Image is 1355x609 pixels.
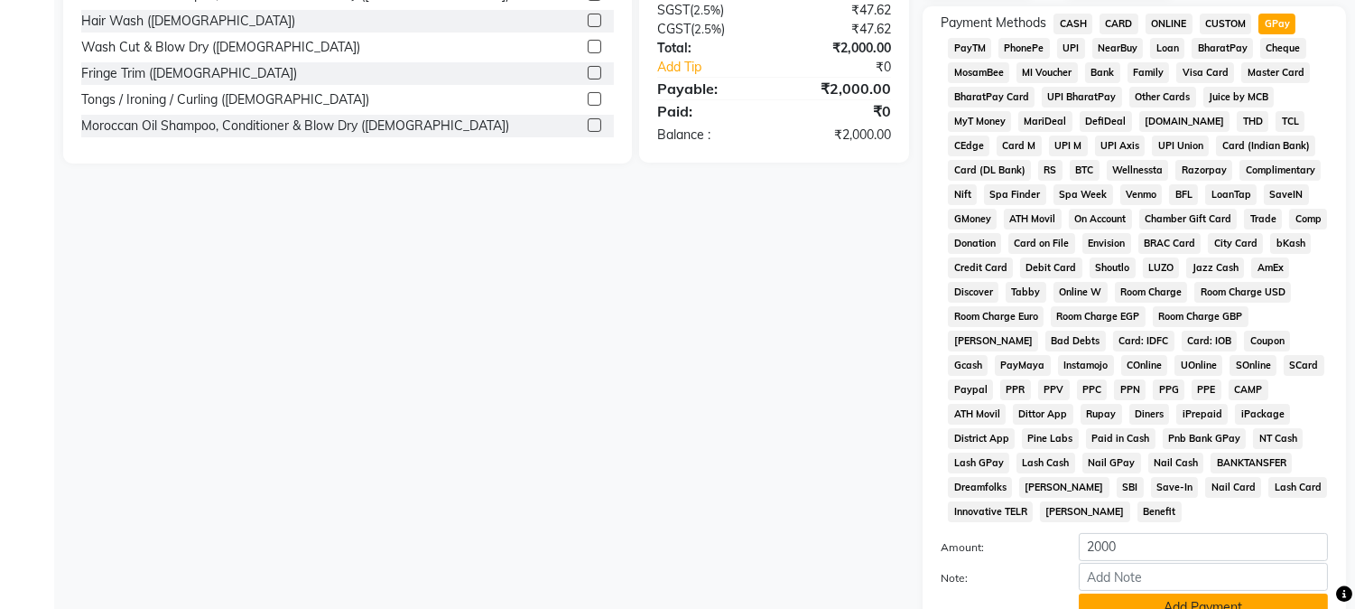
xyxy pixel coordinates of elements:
[1004,209,1062,230] span: ATH Movil
[948,501,1033,522] span: Innovative TELR
[1053,184,1113,205] span: Spa Week
[948,209,997,230] span: GMoney
[1058,355,1114,376] span: Instamojo
[1022,428,1079,449] span: Pine Labs
[796,58,905,77] div: ₹0
[1192,379,1221,400] span: PPE
[1082,453,1141,473] span: Nail GPay
[948,282,998,303] span: Discover
[1268,477,1327,498] span: Lash Card
[1139,209,1238,230] span: Chamber Gift Card
[1153,306,1248,327] span: Room Charge GBP
[1186,258,1244,278] span: Jazz Cash
[1080,111,1132,132] span: DefiDeal
[1260,38,1306,59] span: Cheque
[1042,87,1122,108] span: UPI BharatPay
[1235,404,1290,425] span: iPackage
[1038,379,1070,400] span: PPV
[1182,331,1238,351] span: Card: IOB
[1120,184,1163,205] span: Venmo
[1276,111,1304,132] span: TCL
[1018,111,1072,132] span: MariDeal
[948,62,1009,83] span: MosamBee
[941,14,1046,33] span: Payment Methods
[1143,258,1180,278] span: LUZO
[1100,14,1138,34] span: CARD
[1137,501,1182,522] span: Benefit
[948,379,993,400] span: Paypal
[1163,428,1247,449] span: Pnb Bank GPay
[775,20,905,39] div: ₹47.62
[775,78,905,99] div: ₹2,000.00
[948,477,1012,498] span: Dreamfolks
[948,38,991,59] span: PayTM
[1053,282,1108,303] span: Online W
[1192,38,1253,59] span: BharatPay
[1194,282,1291,303] span: Room Charge USD
[644,58,796,77] a: Add Tip
[948,233,1001,254] span: Donation
[1129,404,1170,425] span: Diners
[1230,355,1276,376] span: SOnline
[775,100,905,122] div: ₹0
[927,570,1065,586] label: Note:
[1114,379,1146,400] span: PPN
[1253,428,1303,449] span: NT Cash
[1117,477,1144,498] span: SBI
[1148,453,1204,473] span: Nail Cash
[1069,209,1132,230] span: On Account
[1176,62,1234,83] span: Visa Card
[1129,87,1196,108] span: Other Cards
[1085,62,1120,83] span: Bank
[644,20,775,39] div: ( )
[927,539,1065,556] label: Amount:
[81,117,509,136] div: Moroccan Oil Shampoo, Conditioner & Blow Dry ([DEMOGRAPHIC_DATA])
[1289,209,1327,230] span: Comp
[1038,160,1063,181] span: RS
[1244,331,1290,351] span: Coupon
[1019,477,1109,498] span: [PERSON_NAME]
[1115,282,1188,303] span: Room Charge
[1049,136,1088,156] span: UPI M
[1008,233,1075,254] span: Card on File
[1258,14,1295,34] span: GPay
[1092,38,1144,59] span: NearBuy
[1237,111,1268,132] span: THD
[998,38,1050,59] span: PhonePe
[1270,233,1311,254] span: bKash
[1151,477,1199,498] span: Save-In
[1153,379,1184,400] span: PPG
[948,428,1015,449] span: District App
[948,258,1013,278] span: Credit Card
[1079,563,1328,591] input: Add Note
[1006,282,1046,303] span: Tabby
[1107,160,1169,181] span: Wellnessta
[1239,160,1321,181] span: Complimentary
[775,126,905,145] div: ₹2,000.00
[1216,136,1315,156] span: Card (Indian Bank)
[1208,233,1263,254] span: City Card
[1051,306,1146,327] span: Room Charge EGP
[1090,258,1136,278] span: Shoutlo
[984,184,1046,205] span: Spa Finder
[775,1,905,20] div: ₹47.62
[1121,355,1168,376] span: COnline
[1139,111,1230,132] span: [DOMAIN_NAME]
[1244,209,1282,230] span: Trade
[1020,258,1082,278] span: Debit Card
[657,21,691,37] span: CGST
[1070,160,1100,181] span: BTC
[644,78,775,99] div: Payable:
[1128,62,1170,83] span: Family
[644,100,775,122] div: Paid:
[1013,404,1073,425] span: Dittor App
[644,1,775,20] div: ( )
[1241,62,1310,83] span: Master Card
[1176,404,1228,425] span: iPrepaid
[1175,160,1232,181] span: Razorpay
[657,2,690,18] span: SGST
[1057,38,1085,59] span: UPI
[1053,14,1092,34] span: CASH
[1205,477,1261,498] span: Nail Card
[1095,136,1146,156] span: UPI Axis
